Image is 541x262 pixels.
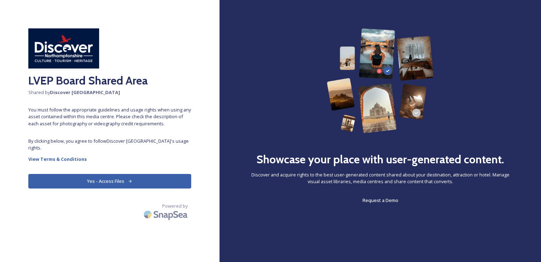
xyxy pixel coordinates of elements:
[162,203,188,209] span: Powered by
[363,197,398,203] span: Request a Demo
[50,89,120,95] strong: Discover [GEOGRAPHIC_DATA]
[248,171,513,185] span: Discover and acquire rights to the best user-generated content shared about your destination, att...
[28,72,191,89] h2: LVEP Board Shared Area
[327,28,433,133] img: 63b42ca75bacad526042e722_Group%20154-p-800.png
[142,206,191,223] img: SnapSea Logo
[28,156,87,162] strong: View Terms & Conditions
[28,107,191,127] span: You must follow the appropriate guidelines and usage rights when using any asset contained within...
[28,174,191,189] button: Yes - Access Files
[28,89,191,96] span: Shared by
[28,138,191,151] span: By clicking below, you agree to follow Discover [GEOGRAPHIC_DATA] 's usage rights.
[28,28,99,69] img: Discover%20Northamptonshire.jpg
[256,151,504,168] h2: Showcase your place with user-generated content.
[28,155,191,163] a: View Terms & Conditions
[363,196,398,204] a: Request a Demo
